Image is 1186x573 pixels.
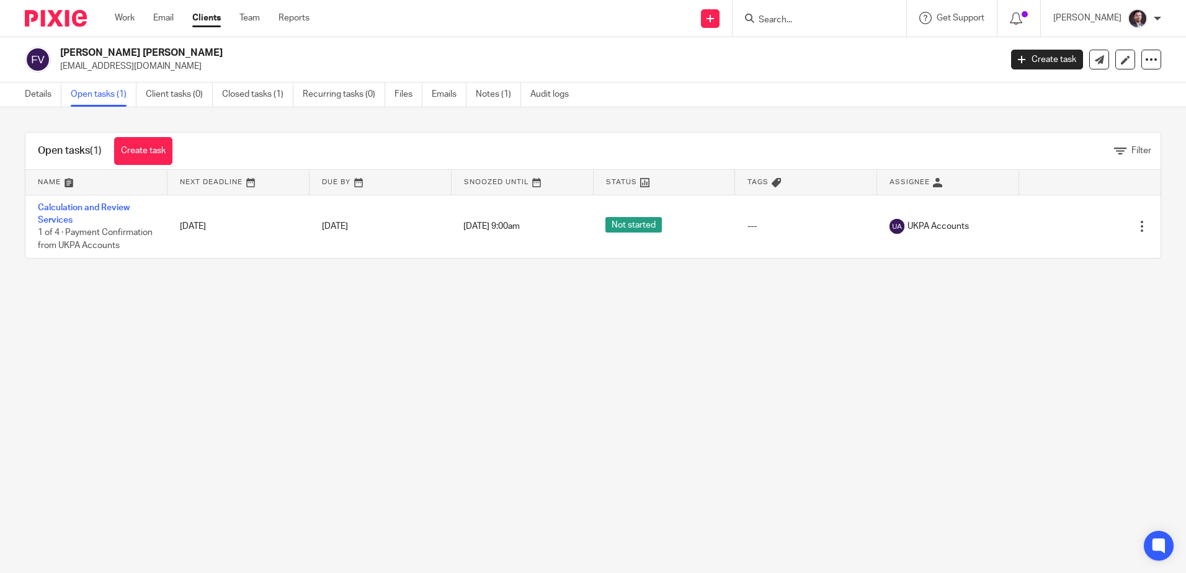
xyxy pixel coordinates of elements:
[192,12,221,24] a: Clients
[1128,9,1148,29] img: Capture.PNG
[222,82,293,107] a: Closed tasks (1)
[25,10,87,27] img: Pixie
[747,179,769,185] span: Tags
[1011,50,1083,69] a: Create task
[476,82,521,107] a: Notes (1)
[38,203,130,224] a: Calculation and Review Services
[38,228,153,250] span: 1 of 4 · Payment Confirmation from UKPA Accounts
[890,219,904,234] img: svg%3E
[60,60,992,73] p: [EMAIL_ADDRESS][DOMAIN_NAME]
[395,82,422,107] a: Files
[1053,12,1121,24] p: [PERSON_NAME]
[279,12,310,24] a: Reports
[322,222,348,231] span: [DATE]
[530,82,578,107] a: Audit logs
[167,195,310,258] td: [DATE]
[432,82,466,107] a: Emails
[25,82,61,107] a: Details
[153,12,174,24] a: Email
[38,144,102,158] h1: Open tasks
[464,179,529,185] span: Snoozed Until
[71,82,136,107] a: Open tasks (1)
[937,14,984,22] span: Get Support
[239,12,260,24] a: Team
[60,47,806,60] h2: [PERSON_NAME] [PERSON_NAME]
[1131,146,1151,155] span: Filter
[90,146,102,156] span: (1)
[146,82,213,107] a: Client tasks (0)
[747,220,865,233] div: ---
[757,15,869,26] input: Search
[303,82,385,107] a: Recurring tasks (0)
[463,222,520,231] span: [DATE] 9:00am
[907,220,969,233] span: UKPA Accounts
[115,12,135,24] a: Work
[606,179,637,185] span: Status
[114,137,172,165] a: Create task
[25,47,51,73] img: svg%3E
[605,217,662,233] span: Not started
